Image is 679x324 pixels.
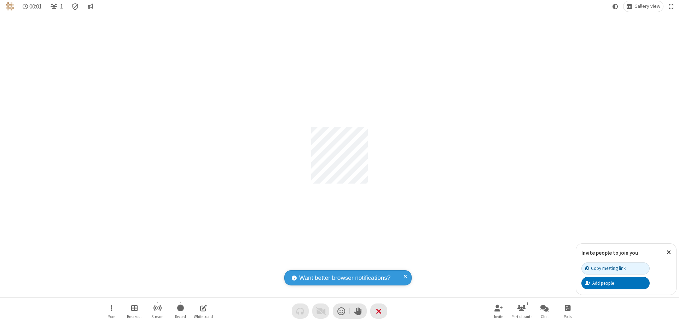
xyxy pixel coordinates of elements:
span: Whiteboard [194,314,213,319]
span: Stream [151,314,163,319]
button: Video [312,303,329,319]
div: Meeting details Encryption enabled [69,1,82,12]
button: Add people [581,277,650,289]
button: Conversation [85,1,96,12]
span: Invite [494,314,503,319]
div: Timer [20,1,45,12]
span: More [108,314,115,319]
button: End or leave meeting [370,303,387,319]
span: 00:01 [29,3,42,10]
button: Manage Breakout Rooms [124,301,145,321]
button: Open menu [101,301,122,321]
span: Gallery view [634,4,660,9]
button: Send a reaction [333,303,350,319]
button: Start recording [170,301,191,321]
button: Invite participants (⌘+Shift+I) [488,301,509,321]
button: Change layout [623,1,663,12]
button: Close popover [661,244,676,261]
span: Want better browser notifications? [299,273,390,283]
button: Open chat [534,301,555,321]
button: Copy meeting link [581,262,650,274]
button: Open participant list [47,1,66,12]
button: Start streaming [147,301,168,321]
span: Polls [564,314,571,319]
span: Record [175,314,186,319]
button: Audio problem - check your Internet connection or call by phone [292,303,309,319]
div: Copy meeting link [585,265,626,272]
div: 1 [524,301,530,307]
span: 1 [60,3,63,10]
label: Invite people to join you [581,249,638,256]
span: Participants [511,314,532,319]
span: Breakout [127,314,142,319]
button: Open shared whiteboard [193,301,214,321]
button: Fullscreen [666,1,677,12]
button: Open participant list [511,301,532,321]
button: Raise hand [350,303,367,319]
button: Open poll [557,301,578,321]
img: QA Selenium DO NOT DELETE OR CHANGE [6,2,14,11]
button: Using system theme [610,1,621,12]
span: Chat [541,314,549,319]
